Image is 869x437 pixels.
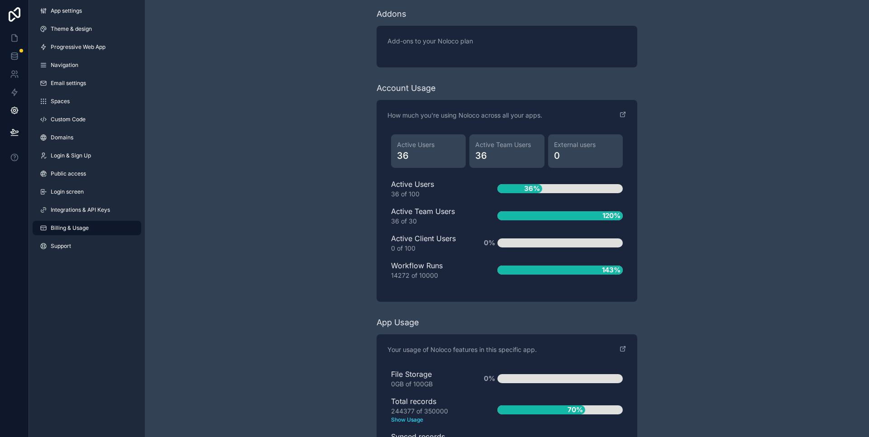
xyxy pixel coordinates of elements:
span: App settings [51,7,82,14]
span: 36% [522,181,542,196]
a: Custom Code [33,112,141,127]
a: Login & Sign Up [33,148,141,163]
div: Account Usage [377,82,436,95]
div: Workflow Runs [391,260,468,280]
div: Active Client Users [391,233,468,253]
a: Email settings [33,76,141,90]
span: Email settings [51,80,86,87]
p: Add-ons to your Noloco plan [387,37,626,46]
span: Theme & design [51,25,92,33]
span: 36 [397,149,460,162]
div: 0 of 100 [391,244,468,253]
a: Progressive Web App [33,40,141,54]
a: Navigation [33,58,141,72]
a: Spaces [33,94,141,109]
div: 244377 of 350000 [391,407,468,424]
div: 0GB of 100GB [391,380,468,389]
span: 36 [475,149,538,162]
div: Addons [377,8,406,20]
span: Support [51,242,71,250]
a: Public access [33,166,141,181]
span: 0% [482,236,497,251]
span: Custom Code [51,116,86,123]
span: 0% [482,371,497,386]
span: Login screen [51,188,84,195]
span: 120% [600,209,623,223]
span: Progressive Web App [51,43,105,51]
span: Navigation [51,62,78,69]
span: 70% [565,403,585,418]
a: App settings [33,4,141,18]
p: How much you're using Noloco across all your apps. [387,111,542,120]
div: Total records [391,396,468,424]
div: 36 of 100 [391,190,468,199]
span: Active Team Users [475,140,538,149]
span: Billing & Usage [51,224,89,232]
a: Theme & design [33,22,141,36]
a: Domains [33,130,141,145]
p: Your usage of Noloco features in this specific app. [387,345,537,354]
div: App Usage [377,316,419,329]
a: Support [33,239,141,253]
span: 143% [600,263,623,278]
a: Billing & Usage [33,221,141,235]
div: Active Users [391,179,468,199]
span: Spaces [51,98,70,105]
div: File Storage [391,369,468,389]
a: Login screen [33,185,141,199]
span: External users [554,140,617,149]
div: 36 of 30 [391,217,468,226]
div: 14272 of 10000 [391,271,468,280]
span: Integrations & API Keys [51,206,110,214]
a: Integrations & API Keys [33,203,141,217]
text: Show Usage [391,416,468,424]
span: Login & Sign Up [51,152,91,159]
span: Domains [51,134,73,141]
span: Active Users [397,140,460,149]
span: Public access [51,170,86,177]
span: 0 [554,149,617,162]
div: Active Team Users [391,206,468,226]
